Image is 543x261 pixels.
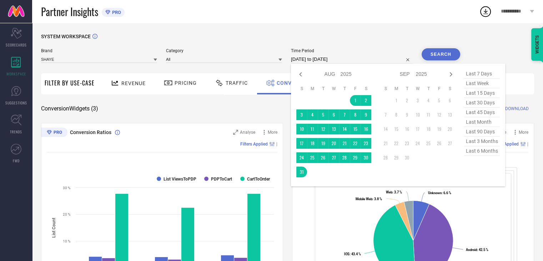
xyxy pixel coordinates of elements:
[356,197,382,201] text: : 3.8 %
[464,69,500,79] span: last 7 days
[41,48,157,53] span: Brand
[412,86,423,92] th: Wednesday
[296,124,307,134] td: Sun Aug 10 2025
[402,95,412,106] td: Tue Sep 02 2025
[318,152,328,163] td: Tue Aug 26 2025
[328,152,339,163] td: Wed Aug 27 2025
[5,100,27,105] span: SUGGESTIONS
[402,152,412,163] td: Tue Sep 30 2025
[350,138,361,149] td: Fri Aug 22 2025
[444,86,455,92] th: Saturday
[296,138,307,149] td: Sun Aug 17 2025
[434,95,444,106] td: Fri Sep 05 2025
[318,124,328,134] td: Tue Aug 12 2025
[350,95,361,106] td: Fri Aug 01 2025
[434,138,444,149] td: Fri Sep 26 2025
[339,138,350,149] td: Thu Aug 21 2025
[307,86,318,92] th: Monday
[423,124,434,134] td: Thu Sep 18 2025
[434,109,444,120] td: Fri Sep 12 2025
[434,86,444,92] th: Friday
[380,124,391,134] td: Sun Sep 14 2025
[464,98,500,108] span: last 30 days
[307,152,318,163] td: Mon Aug 25 2025
[422,48,460,60] button: Search
[296,109,307,120] td: Sun Aug 03 2025
[444,138,455,149] td: Sat Sep 27 2025
[479,5,492,18] div: Open download list
[412,109,423,120] td: Wed Sep 10 2025
[41,128,67,138] div: Premium
[268,130,277,135] span: More
[328,124,339,134] td: Wed Aug 13 2025
[344,252,361,256] text: : 43.4 %
[63,239,70,243] text: 10 %
[391,124,402,134] td: Mon Sep 15 2025
[339,124,350,134] td: Thu Aug 14 2025
[361,86,371,92] th: Saturday
[386,190,392,194] tspan: Web
[226,80,248,86] span: Traffic
[423,86,434,92] th: Thursday
[51,217,56,237] tspan: List Count
[175,80,197,86] span: Pricing
[6,42,27,48] span: SCORECARDS
[380,152,391,163] td: Sun Sep 28 2025
[402,109,412,120] td: Tue Sep 09 2025
[423,109,434,120] td: Thu Sep 11 2025
[428,191,442,195] tspan: Unknown
[277,80,311,86] span: Conversion
[45,79,95,87] span: Filter By Use-Case
[307,124,318,134] td: Mon Aug 11 2025
[328,109,339,120] td: Wed Aug 06 2025
[296,167,307,177] td: Sun Aug 31 2025
[296,70,305,79] div: Previous month
[339,109,350,120] td: Thu Aug 07 2025
[423,95,434,106] td: Thu Sep 04 2025
[63,186,70,190] text: 30 %
[350,109,361,120] td: Fri Aug 08 2025
[291,48,413,53] span: Time Period
[423,138,434,149] td: Thu Sep 25 2025
[166,48,282,53] span: Category
[307,109,318,120] td: Mon Aug 04 2025
[380,138,391,149] td: Sun Sep 21 2025
[464,88,500,98] span: last 15 days
[464,117,500,127] span: last month
[41,34,91,39] span: SYSTEM WORKSPACE
[240,142,268,147] span: Filters Applied
[361,124,371,134] td: Sat Aug 16 2025
[344,252,350,256] tspan: IOS
[464,137,500,146] span: last 3 months
[412,95,423,106] td: Wed Sep 03 2025
[402,86,412,92] th: Tuesday
[527,142,528,147] span: |
[211,177,232,182] text: PDPToCart
[380,86,391,92] th: Sunday
[13,158,20,163] span: FWD
[41,4,98,19] span: Partner Insights
[307,138,318,149] td: Mon Aug 18 2025
[10,129,22,134] span: TRENDS
[41,105,98,112] span: Conversion Widgets ( 3 )
[391,138,402,149] td: Mon Sep 22 2025
[402,138,412,149] td: Tue Sep 23 2025
[276,142,277,147] span: |
[296,152,307,163] td: Sun Aug 24 2025
[391,109,402,120] td: Mon Sep 08 2025
[505,105,529,112] span: DOWNLOAD
[402,124,412,134] td: Tue Sep 16 2025
[361,152,371,163] td: Sat Aug 30 2025
[339,86,350,92] th: Thursday
[466,248,488,252] text: : 42.5 %
[361,138,371,149] td: Sat Aug 23 2025
[386,190,402,194] text: : 3.7 %
[350,124,361,134] td: Fri Aug 15 2025
[412,138,423,149] td: Wed Sep 24 2025
[466,248,477,252] tspan: Android
[318,138,328,149] td: Tue Aug 19 2025
[428,191,451,195] text: : 6.6 %
[434,124,444,134] td: Fri Sep 19 2025
[63,212,70,216] text: 20 %
[447,70,455,79] div: Next month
